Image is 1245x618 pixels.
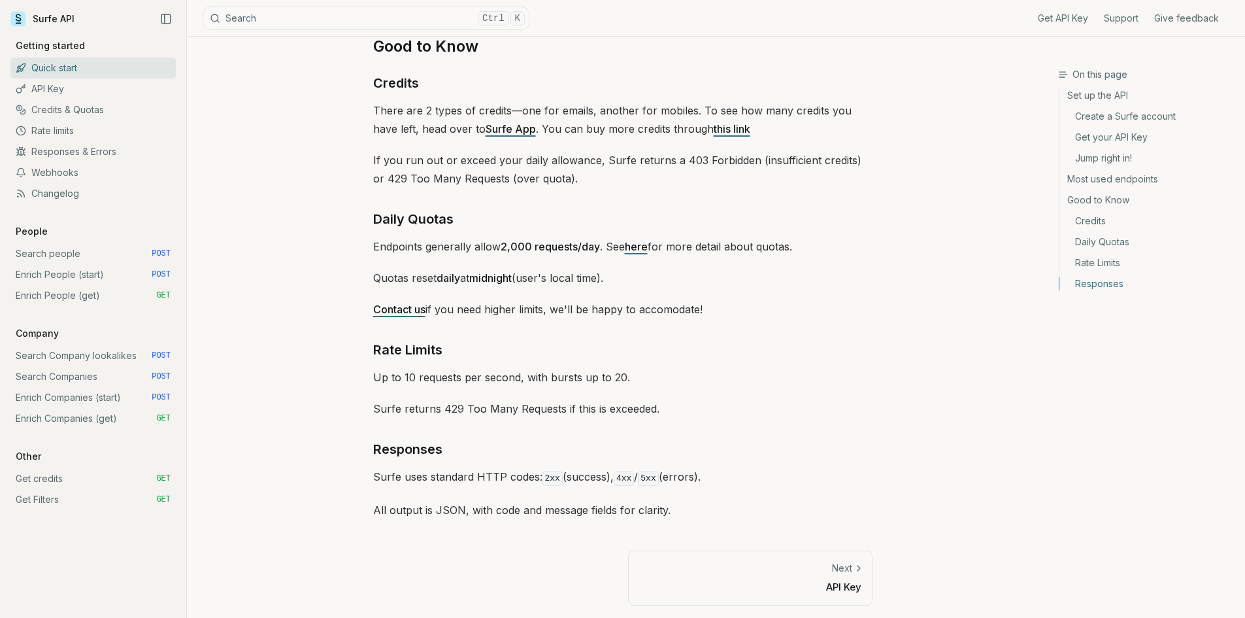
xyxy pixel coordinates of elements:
p: Company [10,327,64,340]
a: Give feedback [1154,12,1219,25]
a: API Key [10,78,176,99]
a: Daily Quotas [1059,232,1235,252]
button: Collapse Sidebar [156,9,176,29]
span: GET [156,413,171,424]
a: Credits & Quotas [10,99,176,120]
kbd: K [510,11,525,26]
p: Other [10,450,46,463]
a: Jump right in! [1059,148,1235,169]
p: There are 2 types of credits—one for emails, another for mobiles. To see how many credits you hav... [373,101,872,138]
span: POST [152,351,171,361]
a: Responses [1059,273,1235,290]
p: Surfe uses standard HTTP codes: (success), / (errors). [373,468,872,488]
span: GET [156,473,171,484]
a: Get credits GET [10,468,176,489]
a: Changelog [10,183,176,204]
a: Credits [1059,211,1235,232]
a: Surfe App [486,122,536,135]
a: Enrich People (start) POST [10,264,176,285]
a: Enrich Companies (start) POST [10,387,176,408]
a: Good to Know [373,36,478,57]
p: Up to 10 requests per second, with bursts up to 20. [373,368,872,386]
a: Most used endpoints [1059,169,1235,190]
a: this link [714,122,750,135]
code: 4xx [614,471,634,486]
p: Quotas reset at (user's local time). [373,269,872,287]
p: API Key [639,580,861,594]
a: NextAPI Key [628,551,872,605]
a: Surfe API [10,9,75,29]
span: GET [156,290,171,301]
span: POST [152,392,171,403]
p: People [10,225,53,238]
a: Search Company lookalikes POST [10,345,176,366]
a: Quick start [10,58,176,78]
strong: 2,000 requests/day [501,240,600,253]
p: All output is JSON, with code and message fields for clarity. [373,501,872,519]
h3: On this page [1058,68,1235,81]
a: Rate limits [10,120,176,141]
a: Rate Limits [373,339,442,360]
span: POST [152,249,171,259]
p: Endpoints generally allow . See for more detail about quotas. [373,237,872,256]
p: Surfe returns 429 Too Many Requests if this is exceeded. [373,400,872,418]
a: Rate Limits [1059,252,1235,273]
a: Get Filters GET [10,489,176,510]
strong: midnight [469,271,512,284]
a: Credits [373,73,419,94]
a: Daily Quotas [373,209,454,230]
span: POST [152,371,171,382]
kbd: Ctrl [478,11,509,26]
p: Getting started [10,39,90,52]
a: Get your API Key [1059,127,1235,148]
p: Next [832,562,852,575]
a: Support [1104,12,1138,25]
a: Webhooks [10,162,176,183]
a: Search people POST [10,243,176,264]
code: 2xx [542,471,563,486]
strong: daily [437,271,460,284]
a: Set up the API [1059,89,1235,106]
a: Responses [373,439,442,460]
a: Create a Surfe account [1059,106,1235,127]
code: 5xx [638,471,658,486]
span: GET [156,494,171,505]
p: If you run out or exceed your daily allowance, Surfe returns a 403 Forbidden (insufficient credit... [373,151,872,188]
a: Responses & Errors [10,141,176,162]
a: Search Companies POST [10,366,176,387]
a: Good to Know [1059,190,1235,211]
span: POST [152,269,171,280]
button: SearchCtrlK [203,7,529,30]
p: if you need higher limits, we'll be happy to accomodate! [373,300,872,318]
a: Contact us [373,303,425,316]
a: Enrich People (get) GET [10,285,176,306]
a: here [625,240,648,253]
a: Enrich Companies (get) GET [10,408,176,429]
a: Get API Key [1038,12,1088,25]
